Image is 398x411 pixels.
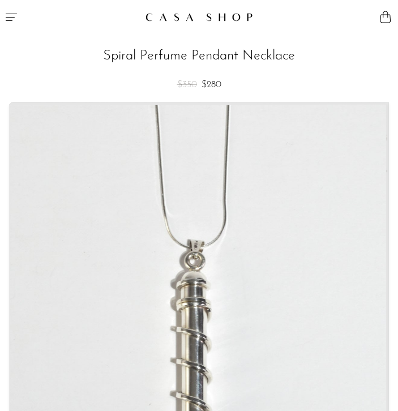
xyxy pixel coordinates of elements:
span: $280 [202,80,221,89]
span: $350 [177,80,197,89]
h2: Spiral Perfume Pendant Necklace [9,45,389,67]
